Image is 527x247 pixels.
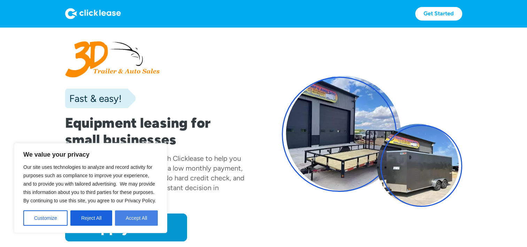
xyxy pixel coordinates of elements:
[415,7,462,21] a: Get Started
[65,114,246,148] h1: Equipment leasing for small businesses
[23,210,68,226] button: Customize
[70,210,112,226] button: Reject All
[14,143,167,233] div: We value your privacy
[23,164,156,203] span: Our site uses technologies to analyze and record activity for purposes such as compliance to impr...
[23,150,158,159] p: We value your privacy
[65,91,122,105] div: Fast & easy!
[115,210,158,226] button: Accept All
[65,8,121,19] img: Logo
